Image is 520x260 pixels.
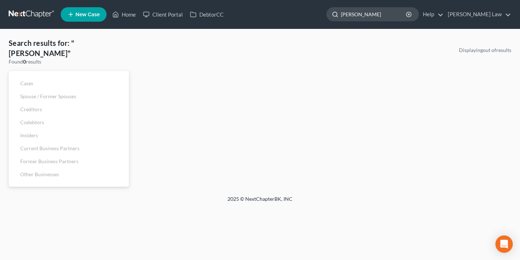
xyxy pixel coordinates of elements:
[23,58,26,65] strong: 0
[20,119,44,125] span: Codebtors
[9,77,129,90] a: Cases
[9,129,129,142] a: Insiders
[9,58,129,65] div: Found results
[109,8,139,21] a: Home
[20,93,76,99] span: Spouse / Former Spouses
[20,158,78,164] span: Former Business Partners
[20,106,42,112] span: Creditors
[9,168,129,181] a: Other Businesses
[341,8,407,21] input: Search by name...
[9,142,129,155] a: Current Business Partners
[459,47,511,54] div: Displaying out of results
[20,132,38,138] span: Insiders
[54,195,466,208] div: 2025 © NextChapterBK, INC
[9,155,129,168] a: Former Business Partners
[139,8,186,21] a: Client Portal
[419,8,443,21] a: Help
[186,8,227,21] a: DebtorCC
[75,12,100,17] span: New Case
[20,171,59,177] span: Other Businesses
[495,235,513,253] div: Open Intercom Messenger
[20,80,33,86] span: Cases
[20,145,79,151] span: Current Business Partners
[9,116,129,129] a: Codebtors
[9,103,129,116] a: Creditors
[9,90,129,103] a: Spouse / Former Spouses
[9,38,129,58] h4: Search results for: "[PERSON_NAME]"
[444,8,511,21] a: [PERSON_NAME] Law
